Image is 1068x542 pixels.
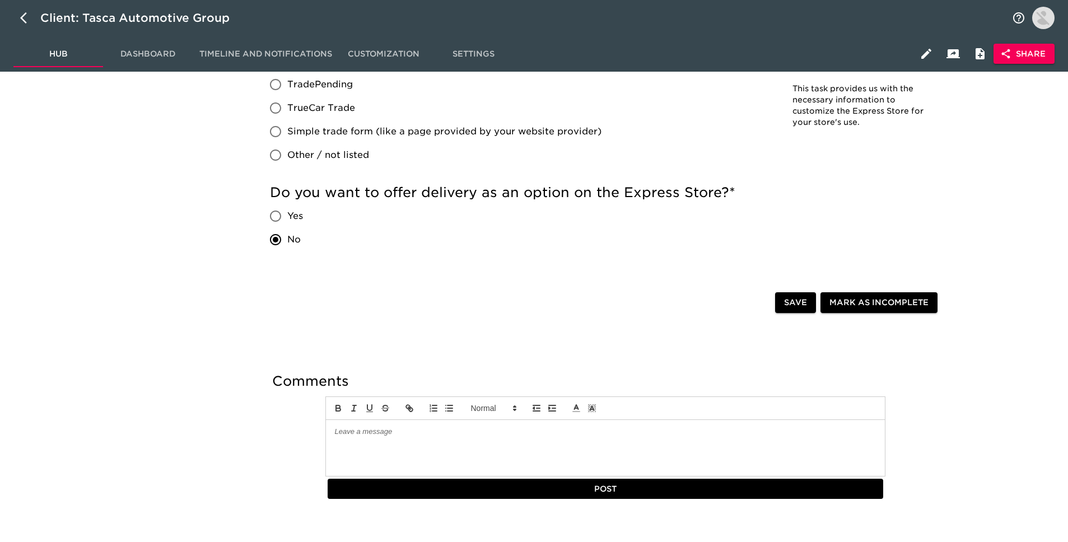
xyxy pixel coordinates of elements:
[913,40,940,67] button: Edit Hub
[272,372,940,390] h5: Comments
[287,78,353,91] span: TradePending
[199,47,332,61] span: Timeline and Notifications
[829,296,929,310] span: Mark as Incomplete
[1002,47,1046,61] span: Share
[1005,4,1032,31] button: notifications
[435,47,511,61] span: Settings
[994,44,1055,64] button: Share
[940,40,967,67] button: Client View
[287,233,301,246] span: No
[287,209,303,223] span: Yes
[328,479,883,499] button: Post
[784,296,807,310] span: Save
[270,184,764,202] h5: Do you want to offer delivery as an option on the Express Store?
[820,292,938,313] button: Mark as Incomplete
[40,9,245,27] div: Client: Tasca Automotive Group
[20,47,96,61] span: Hub
[967,40,994,67] button: Internal Notes and Comments
[287,148,369,162] span: Other / not listed
[110,47,186,61] span: Dashboard
[346,47,422,61] span: Customization
[287,101,355,115] span: TrueCar Trade
[775,292,816,313] button: Save
[287,125,601,138] span: Simple trade form (like a page provided by your website provider)
[1032,7,1055,29] img: Profile
[792,83,927,128] p: This task provides us with the necessary information to customize the Express Store for your stor...
[332,482,879,496] span: Post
